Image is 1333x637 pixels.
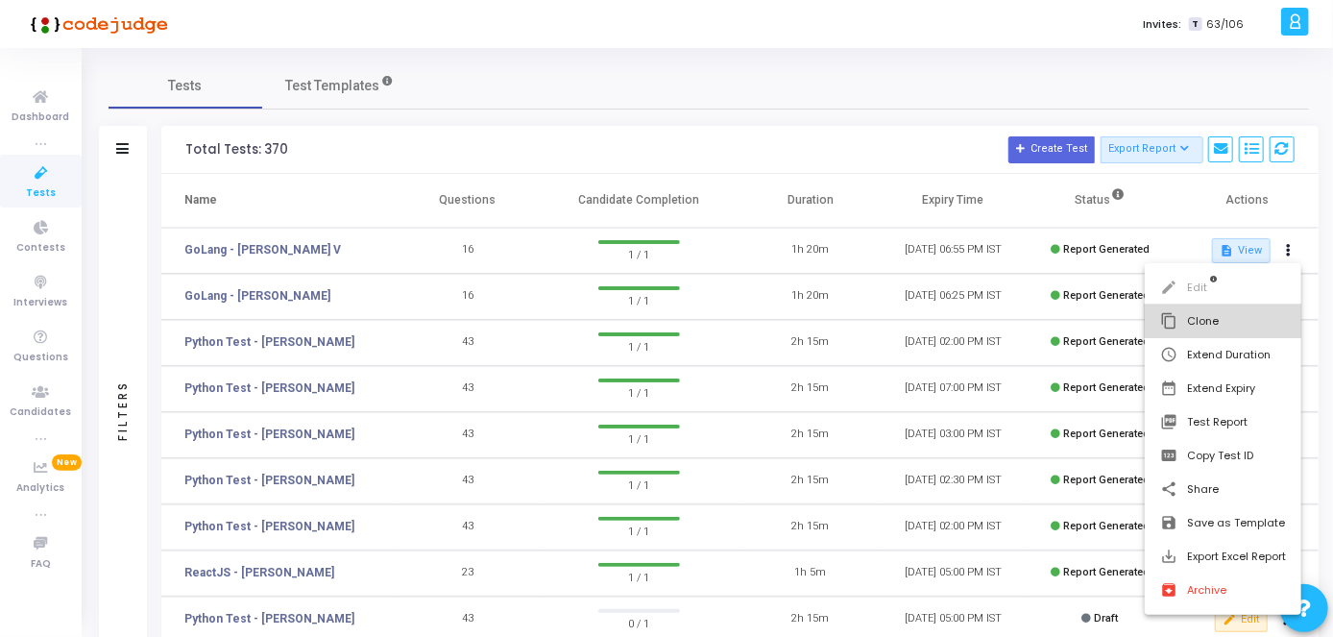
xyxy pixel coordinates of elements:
[1145,506,1301,540] button: Save as Template
[1160,447,1179,466] mat-icon: pin
[1145,271,1301,305] button: Edit
[1145,473,1301,506] button: Share
[1145,372,1301,405] button: Extend Expiry
[1160,346,1179,365] mat-icon: schedule
[1145,540,1301,574] button: Export Excel Report
[1160,312,1179,331] mat-icon: content_copy
[1160,380,1179,399] mat-icon: date_range
[1160,413,1179,432] mat-icon: picture_as_pdf
[1145,338,1301,372] button: Extend Duration
[1160,581,1179,600] mat-icon: archive
[1160,548,1179,567] mat-icon: save_alt
[1145,439,1301,473] button: Copy Test ID
[1145,405,1301,439] button: Test Report
[1160,514,1179,533] mat-icon: save
[1145,574,1301,607] button: Archive
[1160,480,1179,500] mat-icon: share
[1145,305,1301,338] button: Clone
